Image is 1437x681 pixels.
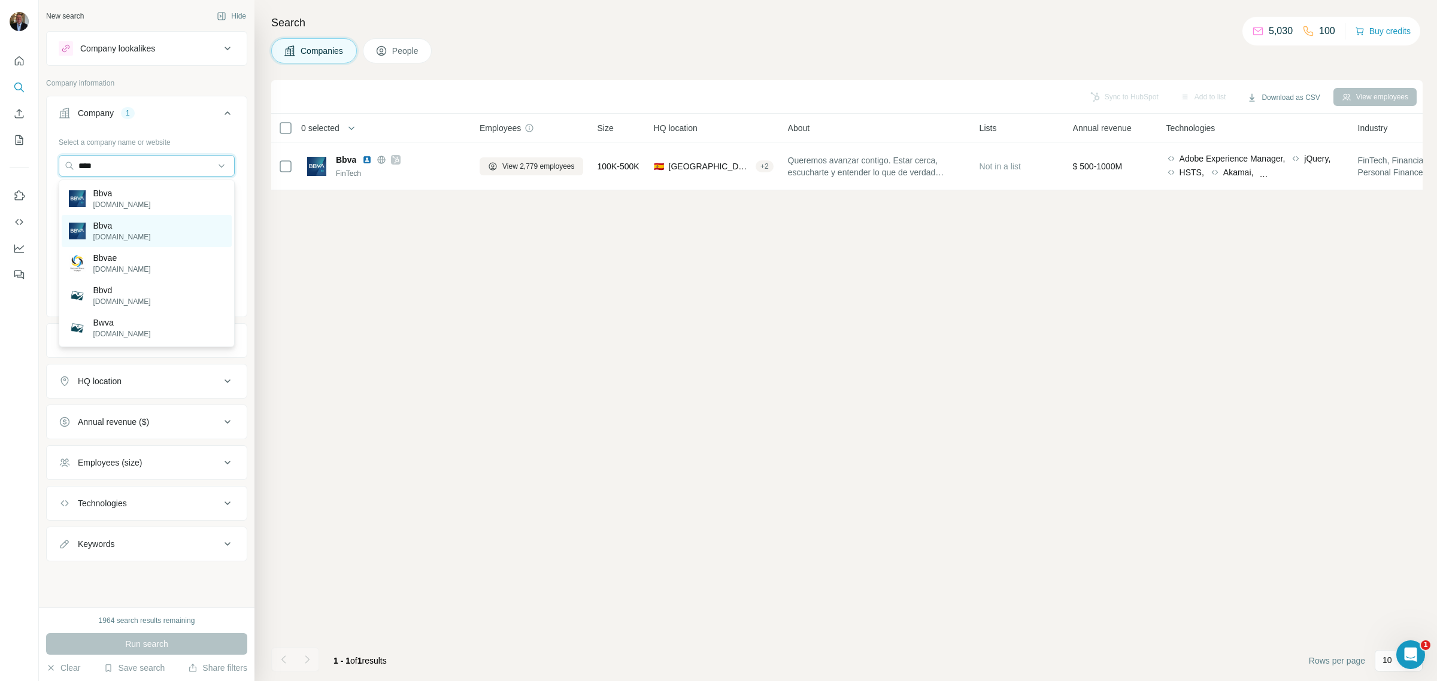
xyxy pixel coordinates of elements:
img: Bbva [69,223,86,239]
span: results [334,656,387,665]
button: Share filters [188,662,247,674]
p: 100 [1319,24,1335,38]
div: Annual revenue ($) [78,416,149,428]
button: Technologies [47,489,247,518]
p: Bbva [93,220,150,232]
span: Industry [1358,122,1388,134]
div: Technologies [78,497,127,509]
span: [GEOGRAPHIC_DATA], Community of [GEOGRAPHIC_DATA] [669,160,751,172]
button: Download as CSV [1239,89,1328,107]
span: Bbva [336,154,356,166]
p: Bbva [93,187,150,199]
img: Bwva [69,320,86,336]
iframe: Intercom live chat [1396,640,1425,669]
img: Bbvae [69,255,86,272]
span: HQ location [654,122,698,134]
img: Bbva [69,190,86,207]
span: 🇪🇸 [654,160,664,172]
p: [DOMAIN_NAME] [93,296,150,307]
p: [DOMAIN_NAME] [93,329,150,339]
button: View 2,779 employees [480,157,583,175]
button: Clear [46,662,80,674]
span: Not in a list [980,162,1021,171]
span: Size [598,122,614,134]
p: Company information [46,78,247,89]
span: 1 - 1 [334,656,350,665]
div: FinTech [336,168,465,179]
div: + 2 [756,161,774,172]
span: HSTS, [1180,166,1204,178]
button: Quick start [10,50,29,72]
img: Logo of Bbva [307,157,326,176]
button: Enrich CSV [10,103,29,124]
span: People [392,45,420,57]
button: Feedback [10,264,29,285]
span: Technologies [1166,122,1215,134]
span: of [350,656,357,665]
p: 10 [1383,654,1392,666]
img: LinkedIn logo [362,155,372,165]
div: New search [46,11,84,22]
button: Use Surfe API [10,211,29,233]
div: Company [78,107,114,119]
span: Queremos avanzar contigo. Estar cerca, escucharte y entender lo que de verdad necesitas. Acompaña... [788,154,965,178]
span: View 2,779 employees [502,161,575,172]
button: My lists [10,129,29,151]
div: HQ location [78,375,122,387]
div: Keywords [78,538,114,550]
img: Avatar [10,12,29,31]
div: Select a company name or website [59,132,235,148]
div: Employees (size) [78,457,142,469]
span: 100K-500K [598,160,639,172]
h4: Search [271,14,1423,31]
button: Employees (size) [47,448,247,477]
span: jQuery, [1304,153,1330,165]
button: Search [10,77,29,98]
div: 1 [121,108,135,118]
p: Bbvd [93,284,150,296]
button: HQ location [47,367,247,396]
p: Bwva [93,317,150,329]
button: Buy credits [1355,23,1411,39]
button: Save search [104,662,165,674]
p: Bbvae [93,252,150,264]
span: $ 500-1000M [1073,162,1123,171]
span: Rows per page [1309,655,1365,667]
span: Employees [480,122,521,134]
button: Hide [208,7,254,25]
p: 5,030 [1269,24,1293,38]
div: Company lookalikes [80,42,155,54]
p: [DOMAIN_NAME] [93,232,150,242]
span: Companies [301,45,344,57]
span: Akamai, [1223,166,1254,178]
span: About [788,122,810,134]
button: Company lookalikes [47,34,247,63]
span: 0 selected [301,122,339,134]
span: 1 [1421,640,1430,650]
button: Industry [47,326,247,355]
div: 1964 search results remaining [99,615,195,626]
button: Dashboard [10,238,29,259]
span: 1 [357,656,362,665]
button: Use Surfe on LinkedIn [10,185,29,206]
p: [DOMAIN_NAME] [93,199,150,210]
span: Adobe Experience Manager, [1180,153,1286,165]
img: Bbvd [69,287,86,304]
span: Annual revenue [1073,122,1132,134]
button: Annual revenue ($) [47,408,247,436]
span: Lists [980,122,997,134]
p: [DOMAIN_NAME] [93,264,150,275]
button: Keywords [47,530,247,558]
button: Company1 [47,99,247,132]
